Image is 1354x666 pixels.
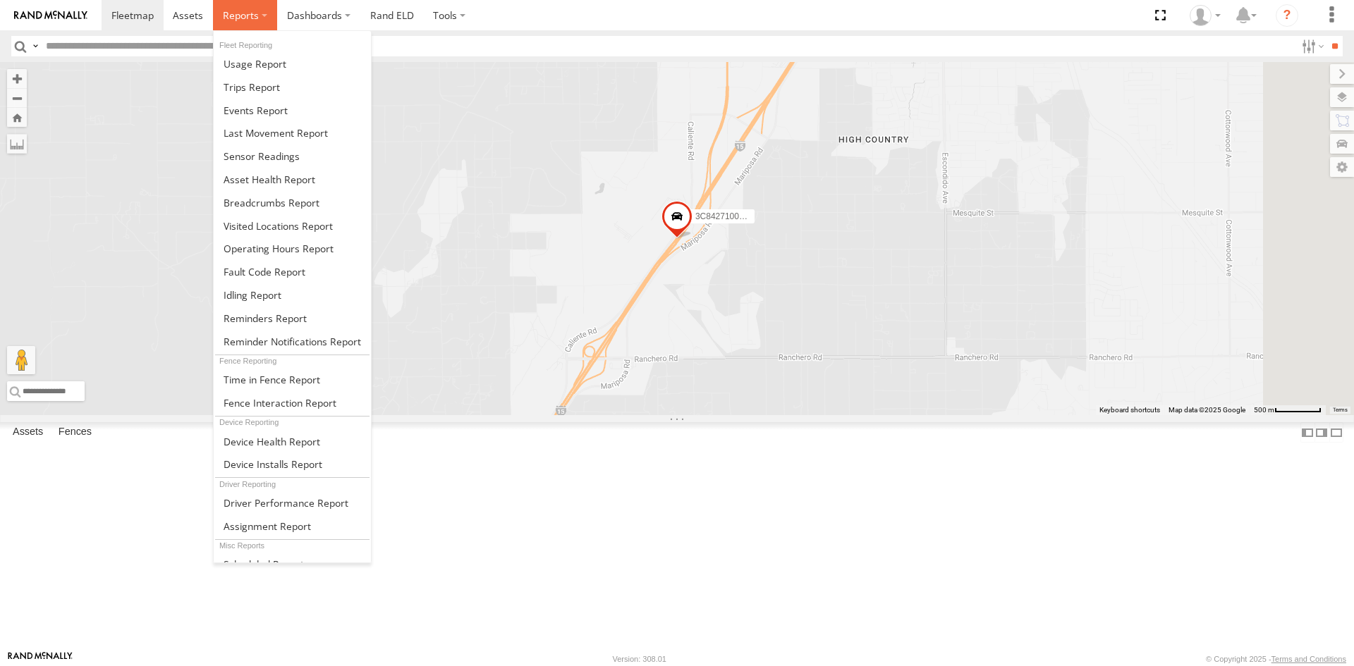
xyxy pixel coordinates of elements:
i: ? [1276,4,1298,27]
a: Fence Interaction Report [214,391,371,414]
label: Search Filter Options [1296,36,1326,56]
span: 3C8427100B9C [695,211,755,221]
a: Full Events Report [214,99,371,122]
label: Measure [7,134,27,154]
button: Drag Pegman onto the map to open Street View [7,346,35,374]
a: Asset Health Report [214,168,371,191]
a: Scheduled Reports [214,553,371,576]
label: Map Settings [1330,157,1354,177]
label: Assets [6,423,50,443]
div: Barry Frye [1185,5,1226,26]
a: Usage Report [214,52,371,75]
a: Fault Code Report [214,260,371,283]
label: Fences [51,423,99,443]
a: Visited Locations Report [214,214,371,238]
label: Search Query [30,36,41,56]
a: Assignment Report [214,514,371,538]
img: rand-logo.svg [14,11,87,20]
button: Zoom Home [7,108,27,127]
a: Device Installs Report [214,452,371,476]
div: Version: 308.01 [613,655,666,663]
a: Terms (opens in new tab) [1333,407,1348,413]
a: Terms and Conditions [1271,655,1346,663]
a: Trips Report [214,75,371,99]
a: Reminders Report [214,307,371,330]
button: Keyboard shortcuts [1099,405,1160,415]
a: Last Movement Report [214,121,371,144]
a: Breadcrumbs Report [214,191,371,214]
label: Hide Summary Table [1329,422,1343,443]
span: Map data ©2025 Google [1169,406,1245,414]
div: © Copyright 2025 - [1206,655,1346,663]
button: Map Scale: 500 m per 63 pixels [1250,405,1326,415]
button: Zoom in [7,69,27,88]
a: Sensor Readings [214,144,371,168]
label: Dock Summary Table to the Left [1300,422,1315,443]
button: Zoom out [7,88,27,108]
a: Asset Operating Hours Report [214,237,371,260]
a: Driver Performance Report [214,491,371,514]
a: Idling Report [214,283,371,307]
label: Dock Summary Table to the Right [1315,422,1329,443]
a: Service Reminder Notifications Report [214,330,371,353]
a: Device Health Report [214,430,371,453]
span: 500 m [1254,406,1274,414]
a: Visit our Website [8,652,73,666]
a: Time in Fences Report [214,368,371,391]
